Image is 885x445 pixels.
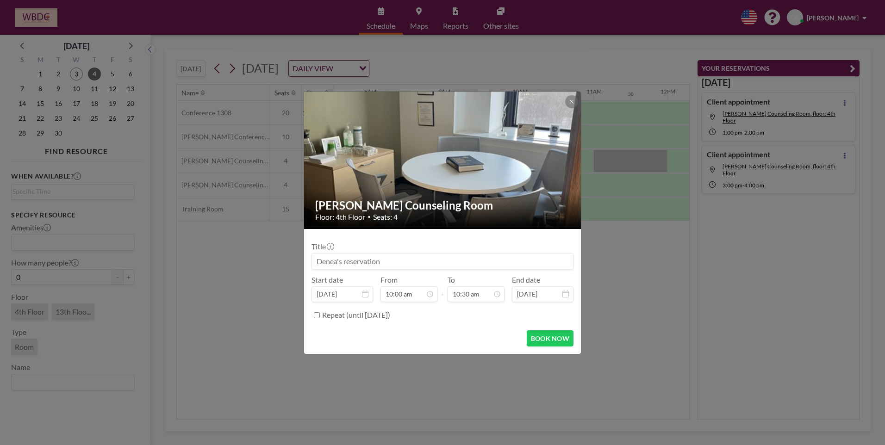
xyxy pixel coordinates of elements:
button: BOOK NOW [527,330,573,346]
label: Repeat (until [DATE]) [322,310,390,320]
span: - [441,278,444,299]
label: Start date [312,275,343,284]
label: From [380,275,398,284]
h2: [PERSON_NAME] Counseling Room [315,198,571,212]
label: End date [512,275,540,284]
span: Seats: 4 [373,212,398,222]
span: Floor: 4th Floor [315,212,365,222]
label: To [448,275,455,284]
label: Title [312,242,333,251]
span: • [368,213,371,220]
input: Denea's reservation [312,253,573,269]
